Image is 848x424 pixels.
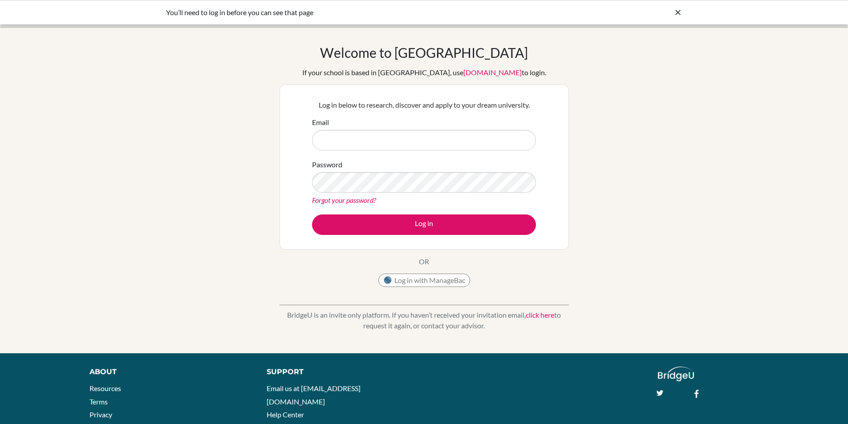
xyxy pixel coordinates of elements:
[89,384,121,392] a: Resources
[658,367,694,381] img: logo_white@2x-f4f0deed5e89b7ecb1c2cc34c3e3d731f90f0f143d5ea2071677605dd97b5244.png
[89,397,108,406] a: Terms
[526,311,554,319] a: click here
[378,274,470,287] button: Log in with ManageBac
[312,100,536,110] p: Log in below to research, discover and apply to your dream university.
[267,367,414,377] div: Support
[302,67,546,78] div: If your school is based in [GEOGRAPHIC_DATA], use to login.
[419,256,429,267] p: OR
[280,310,569,331] p: BridgeU is an invite only platform. If you haven’t received your invitation email, to request it ...
[89,410,112,419] a: Privacy
[463,68,522,77] a: [DOMAIN_NAME]
[267,384,361,406] a: Email us at [EMAIL_ADDRESS][DOMAIN_NAME]
[312,159,342,170] label: Password
[166,7,549,18] div: You’ll need to log in before you can see that page
[320,44,528,61] h1: Welcome to [GEOGRAPHIC_DATA]
[267,410,304,419] a: Help Center
[89,367,247,377] div: About
[312,214,536,235] button: Log in
[312,117,329,128] label: Email
[312,196,376,204] a: Forgot your password?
